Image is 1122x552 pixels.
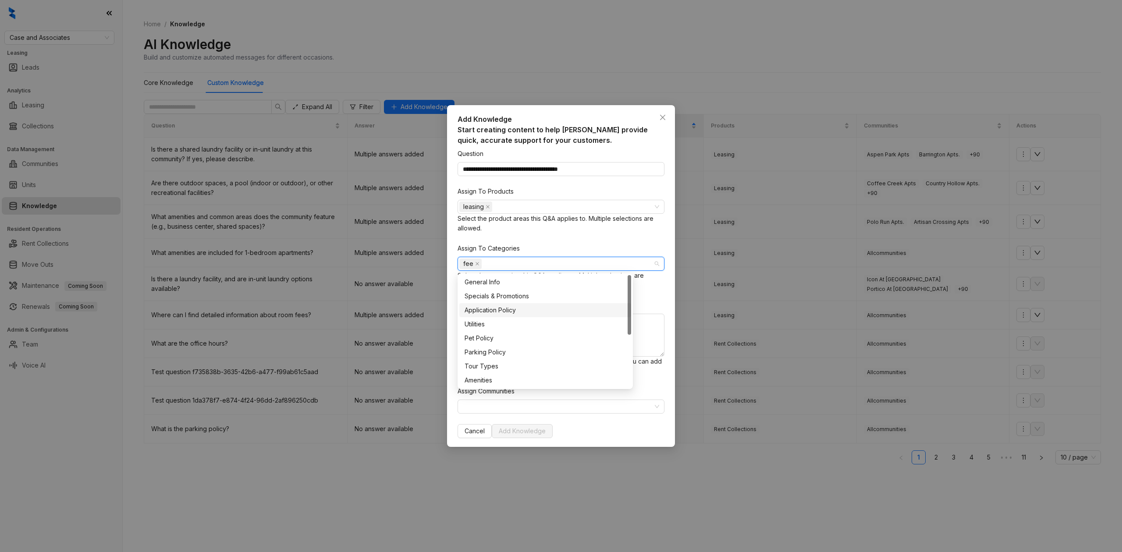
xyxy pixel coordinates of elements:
span: close [486,205,490,209]
div: Application Policy [459,303,631,317]
div: General Info [465,277,626,287]
div: Amenities [459,373,631,387]
div: Pet Policy [465,333,626,343]
div: Add Knowledge [458,114,664,124]
div: Utilities [465,319,626,329]
div: Tour Types [465,361,626,371]
span: Cancel [465,426,485,436]
div: Specials & Promotions [465,291,626,301]
div: Parking Policy [465,347,626,357]
div: Pet Policy [459,331,631,345]
button: Cancel [458,424,492,438]
div: Amenities [465,375,626,385]
span: close [475,262,479,266]
span: fee [463,259,473,269]
span: close [659,114,666,121]
div: Assign To Categories [458,244,520,253]
div: Tour Types [459,359,631,373]
div: General Info [459,275,631,289]
button: Close [656,110,670,124]
div: Select the product areas this Q&A applies to. Multiple selections are allowed. [458,214,664,233]
div: Question [458,149,483,159]
div: Select the categories this Q&A applies to. Multiple selections are allowed. [458,271,664,290]
span: fee [459,258,482,269]
div: Specials & Promotions [459,289,631,303]
div: Assign To Products [458,187,514,196]
span: leasing [459,202,492,212]
div: Parking Policy [459,345,631,359]
div: Utilities [459,317,631,331]
div: Application Policy [465,305,626,315]
div: Start creating content to help [PERSON_NAME] provide quick, accurate support for your customers. [458,124,664,145]
span: leasing [463,202,484,212]
button: Add Knowledge [492,424,553,438]
div: Assign Communities [458,386,515,396]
